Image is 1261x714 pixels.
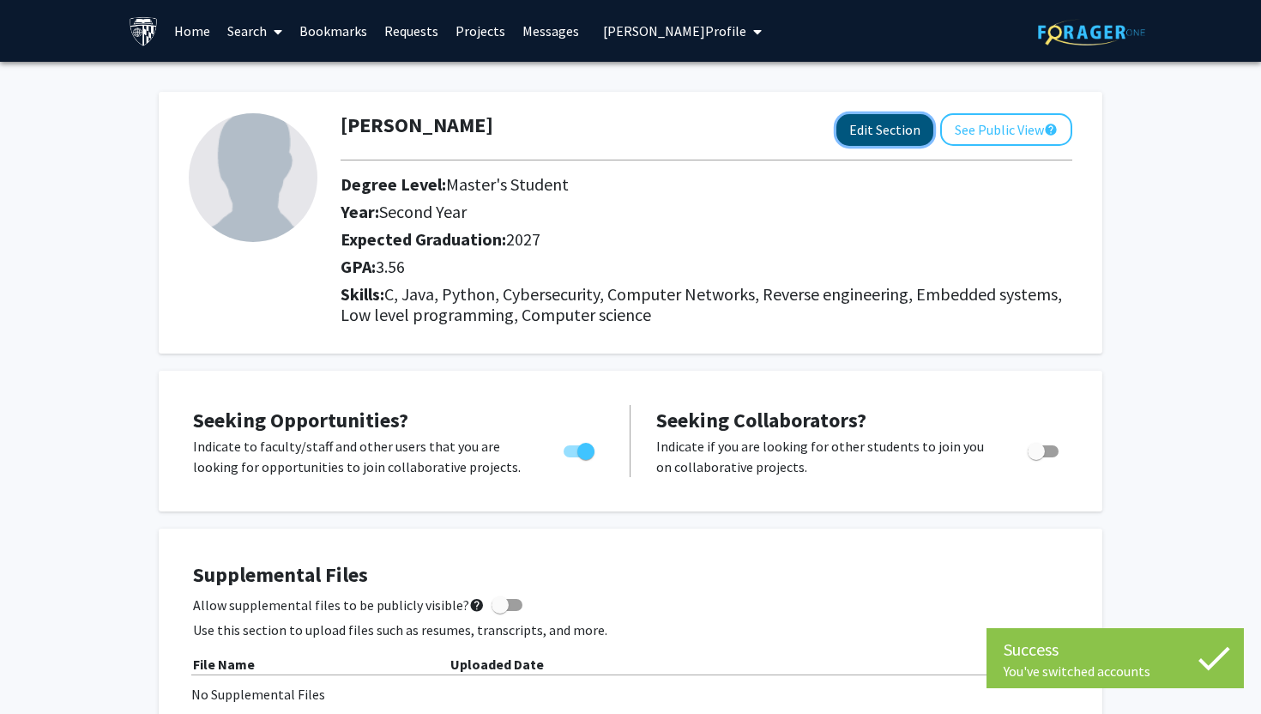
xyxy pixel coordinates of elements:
[193,563,1068,588] h4: Supplemental Files
[1038,19,1145,45] img: ForagerOne Logo
[446,173,569,195] span: Master's Student
[506,228,540,250] span: 2027
[656,436,995,477] p: Indicate if you are looking for other students to join you on collaborative projects.
[291,1,376,61] a: Bookmarks
[341,283,1062,325] span: C, Java, Python, Cybersecurity, Computer Networks, Reverse engineering, Embedded systems, Low lev...
[193,407,408,433] span: Seeking Opportunities?
[469,595,485,615] mat-icon: help
[189,113,317,242] img: Profile Picture
[656,407,866,433] span: Seeking Collaborators?
[836,114,933,146] button: Edit Section
[447,1,514,61] a: Projects
[1004,637,1227,663] div: Success
[1021,436,1068,462] div: Toggle
[1044,119,1058,140] mat-icon: help
[129,16,159,46] img: Johns Hopkins University Logo
[193,595,485,615] span: Allow supplemental files to be publicly visible?
[341,113,493,138] h1: [PERSON_NAME]
[376,1,447,61] a: Requests
[193,656,255,673] b: File Name
[514,1,588,61] a: Messages
[13,637,73,701] iframe: Chat
[341,284,1072,325] h2: Skills:
[219,1,291,61] a: Search
[940,113,1072,146] button: See Public View
[341,202,1036,222] h2: Year:
[376,256,405,277] span: 3.56
[1004,663,1227,680] div: You've switched accounts
[450,656,544,673] b: Uploaded Date
[341,174,1036,195] h2: Degree Level:
[193,620,1068,640] p: Use this section to upload files such as resumes, transcripts, and more.
[603,22,746,39] span: [PERSON_NAME] Profile
[191,684,1070,705] div: No Supplemental Files
[379,201,467,222] span: Second Year
[341,229,1036,250] h2: Expected Graduation:
[193,436,531,477] p: Indicate to faculty/staff and other users that you are looking for opportunities to join collabor...
[341,257,1036,277] h2: GPA:
[166,1,219,61] a: Home
[557,436,604,462] div: Toggle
